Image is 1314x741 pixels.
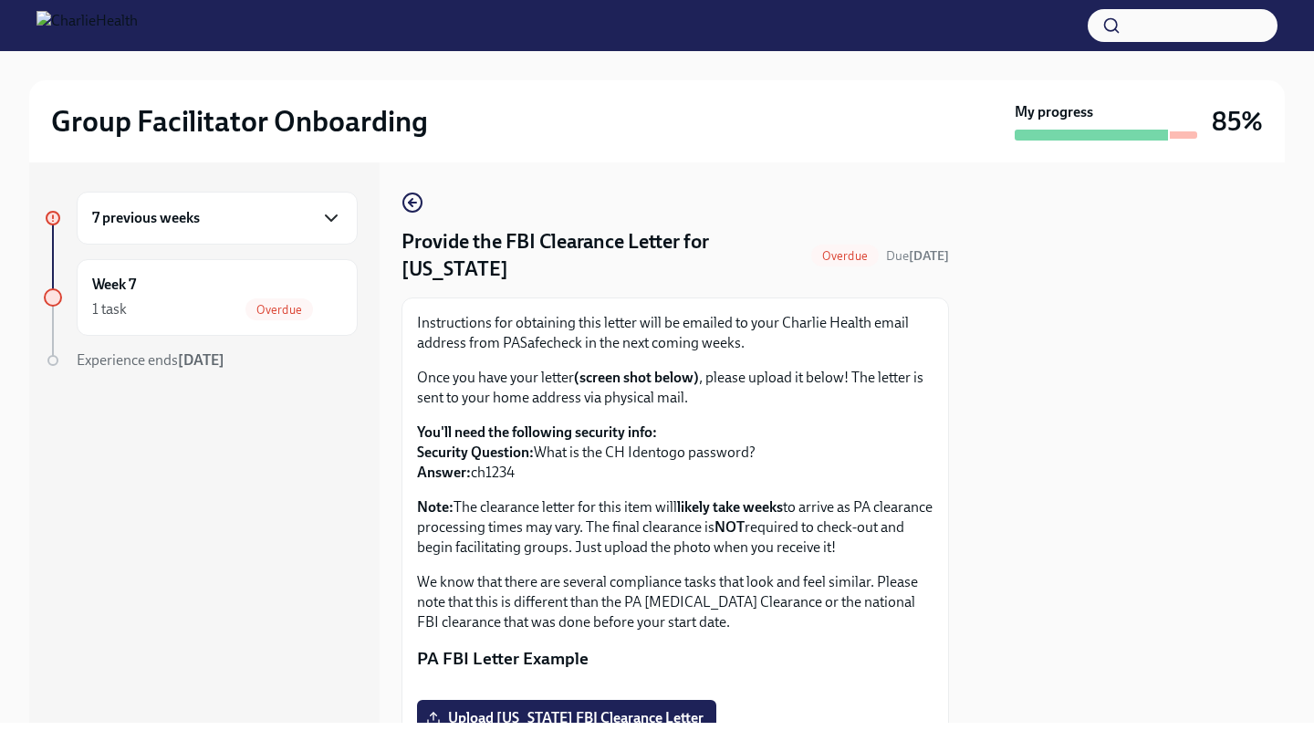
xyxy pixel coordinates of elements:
[417,700,716,736] label: Upload [US_STATE] FBI Clearance Letter
[417,498,454,516] strong: Note:
[417,497,933,558] p: The clearance letter for this item will to arrive as PA clearance processing times may vary. The ...
[677,498,783,516] strong: likely take weeks
[77,351,224,369] span: Experience ends
[574,369,699,386] strong: (screen shot below)
[245,303,313,317] span: Overdue
[909,248,949,264] strong: [DATE]
[51,103,428,140] h2: Group Facilitator Onboarding
[417,423,933,483] p: What is the CH Identogo password? ch1234
[417,464,471,481] strong: Answer:
[401,228,804,283] h4: Provide the FBI Clearance Letter for [US_STATE]
[417,572,933,632] p: We know that there are several compliance tasks that look and feel similar. Please note that this...
[811,249,879,263] span: Overdue
[886,248,949,264] span: Due
[417,313,933,353] p: Instructions for obtaining this letter will be emailed to your Charlie Health email address from ...
[1212,105,1263,138] h3: 85%
[417,368,933,408] p: Once you have your letter , please upload it below! The letter is sent to your home address via p...
[714,518,745,536] strong: NOT
[77,192,358,245] div: 7 previous weeks
[92,208,200,228] h6: 7 previous weeks
[417,444,534,461] strong: Security Question:
[1015,102,1093,122] strong: My progress
[178,351,224,369] strong: [DATE]
[417,647,933,671] p: PA FBI Letter Example
[417,423,657,441] strong: You'll need the following security info:
[92,275,136,295] h6: Week 7
[886,247,949,265] span: July 29th, 2025 09:00
[36,11,138,40] img: CharlieHealth
[430,709,704,727] span: Upload [US_STATE] FBI Clearance Letter
[44,259,358,336] a: Week 71 taskOverdue
[92,299,127,319] div: 1 task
